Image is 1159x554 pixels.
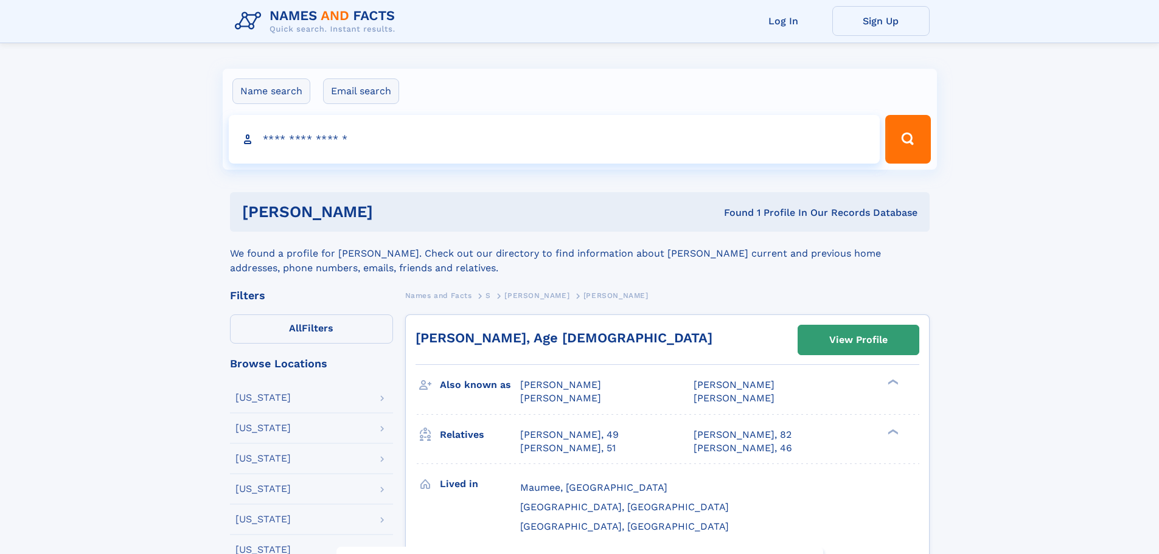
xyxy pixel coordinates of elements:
span: All [289,322,302,334]
div: Filters [230,290,393,301]
span: S [486,291,491,300]
span: [GEOGRAPHIC_DATA], [GEOGRAPHIC_DATA] [520,521,729,532]
a: Names and Facts [405,288,472,303]
div: ❯ [885,428,899,435]
input: search input [229,115,880,164]
span: [PERSON_NAME] [583,291,649,300]
span: Maumee, [GEOGRAPHIC_DATA] [520,482,667,493]
h3: Lived in [440,474,520,494]
a: [PERSON_NAME], 46 [694,441,792,455]
div: [US_STATE] [235,393,291,403]
a: Log In [735,6,832,36]
span: [PERSON_NAME] [694,379,774,390]
span: [PERSON_NAME] [520,392,601,404]
a: [PERSON_NAME], 49 [520,428,619,441]
div: ❯ [885,378,899,386]
div: [US_STATE] [235,484,291,494]
a: View Profile [798,325,919,355]
span: [GEOGRAPHIC_DATA], [GEOGRAPHIC_DATA] [520,501,729,513]
a: [PERSON_NAME], 51 [520,441,616,455]
a: S [486,288,491,303]
span: [PERSON_NAME] [504,291,569,300]
label: Filters [230,314,393,344]
h3: Relatives [440,424,520,445]
h1: [PERSON_NAME] [242,204,549,220]
label: Name search [232,78,310,104]
button: Search Button [885,115,930,164]
a: Sign Up [832,6,930,36]
a: [PERSON_NAME], 82 [694,428,792,441]
a: [PERSON_NAME], Age [DEMOGRAPHIC_DATA] [416,330,712,345]
a: [PERSON_NAME] [504,288,569,303]
span: [PERSON_NAME] [520,379,601,390]
div: Found 1 Profile In Our Records Database [548,206,917,220]
div: We found a profile for [PERSON_NAME]. Check out our directory to find information about [PERSON_N... [230,232,930,275]
img: Logo Names and Facts [230,5,405,38]
span: [PERSON_NAME] [694,392,774,404]
div: View Profile [829,326,888,354]
div: [US_STATE] [235,423,291,433]
div: Browse Locations [230,358,393,369]
label: Email search [323,78,399,104]
div: [US_STATE] [235,514,291,524]
div: [US_STATE] [235,454,291,463]
h3: Also known as [440,375,520,395]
